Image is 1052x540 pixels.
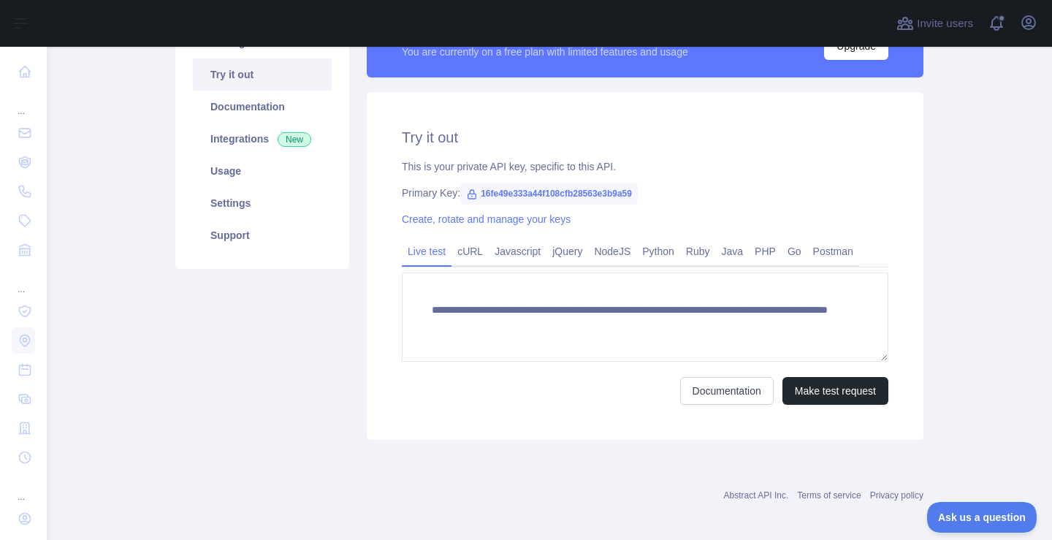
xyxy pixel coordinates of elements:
a: Javascript [489,240,546,263]
button: Make test request [782,377,888,405]
a: Create, rotate and manage your keys [402,213,571,225]
a: Usage [193,155,332,187]
button: Invite users [893,12,976,35]
a: Privacy policy [870,490,923,501]
a: cURL [451,240,489,263]
a: Java [716,240,750,263]
iframe: Toggle Customer Support [927,502,1037,533]
div: This is your private API key, specific to this API. [402,159,888,174]
a: Postman [807,240,859,263]
a: jQuery [546,240,588,263]
a: Support [193,219,332,251]
a: Documentation [193,91,332,123]
a: Integrations New [193,123,332,155]
a: Settings [193,187,332,219]
a: PHP [749,240,782,263]
a: Live test [402,240,451,263]
a: Ruby [680,240,716,263]
h2: Try it out [402,127,888,148]
span: New [278,132,311,147]
a: NodeJS [588,240,636,263]
div: You are currently on a free plan with limited features and usage [402,45,688,59]
div: ... [12,474,35,503]
a: Documentation [680,377,774,405]
a: Python [636,240,680,263]
span: Invite users [917,15,973,32]
a: Terms of service [797,490,861,501]
span: 16fe49e333a44f108cfb28563e3b9a59 [460,183,638,205]
a: Try it out [193,58,332,91]
div: Primary Key: [402,186,888,200]
div: ... [12,266,35,295]
div: ... [12,88,35,117]
a: Abstract API Inc. [724,490,789,501]
a: Go [782,240,807,263]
